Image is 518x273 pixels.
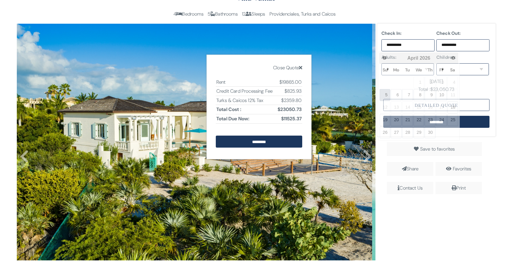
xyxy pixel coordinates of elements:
div: Close Quote [216,64,302,72]
a: 29 [414,127,424,139]
span: Wednesday [416,67,422,73]
a: 9 [425,89,435,101]
div: Print [438,184,480,192]
td: $2359.80 [276,96,302,105]
a: 22 [414,114,424,126]
a: 20 [391,114,402,126]
td: Turks & Caicos 12% Tax [216,96,276,105]
span: Providenciales, Turks and Caicos [270,11,336,17]
b: $11525.37 [281,115,302,122]
span: Friday [439,67,443,73]
span: 4 Bedrooms [173,11,203,17]
span: Share [387,162,433,176]
td: $19865.00 [276,78,302,87]
span: Saturday [450,67,455,73]
a: 28 [402,127,413,139]
td: $825.93 [276,87,302,96]
span: 12 Sleeps [242,11,265,17]
span: Tuesday [405,67,410,73]
span: 2026 [420,55,430,61]
a: 25 [447,114,458,126]
a: 8 [414,89,424,101]
td: Credit Card Processing Fee [216,87,276,96]
a: 27 [391,127,402,139]
label: Children: [436,54,489,61]
a: 5 [380,89,390,101]
span: Thursday [428,67,432,73]
a: 10 [436,89,447,101]
td: Rent [216,78,276,87]
a: 19 [380,114,390,126]
a: 23 [425,114,435,126]
a: Next [449,53,458,62]
label: Check Out: [436,30,489,37]
span: Save to favorites [420,146,455,152]
a: 21 [402,114,413,126]
a: Favorites [453,166,471,172]
a: 30 [425,127,435,139]
b: Total Due Now: [216,115,249,122]
a: 26 [380,127,390,139]
span: Monday [393,67,399,73]
a: 7 [402,89,413,101]
a: 6 [391,89,402,101]
span: Sunday [383,67,387,73]
span: Prev [382,55,387,60]
span: Contact Us [387,182,433,194]
label: Check In: [381,30,435,37]
span: Next [451,55,456,60]
span: April [407,55,418,61]
span: 5 Bathrooms [208,11,238,17]
a: 24 [436,114,447,126]
b: Total Cost : [216,106,241,112]
b: $23050.73 [278,106,302,112]
a: 18 [447,101,458,113]
a: Prev [380,53,389,62]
